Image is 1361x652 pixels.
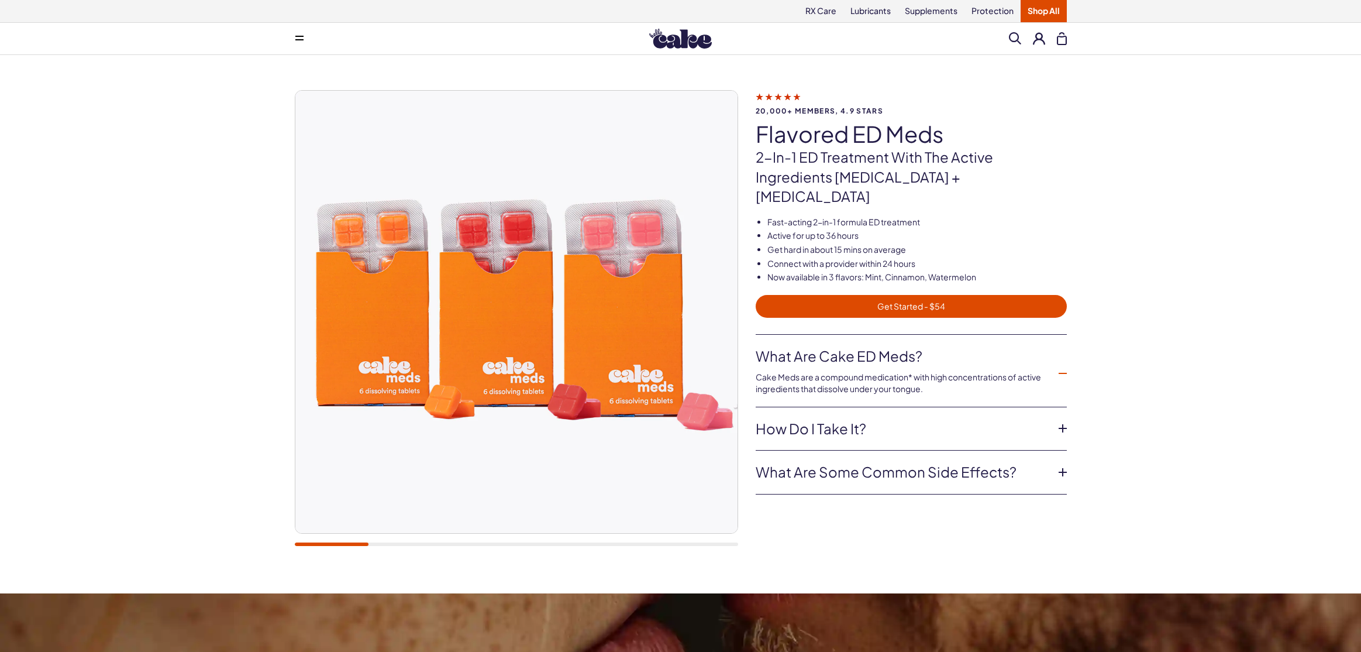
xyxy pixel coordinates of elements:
h1: Flavored ED Meds [756,122,1067,146]
a: Get Started - $54 [756,295,1067,318]
li: Active for up to 36 hours [767,230,1067,242]
li: Connect with a provider within 24 hours [767,258,1067,270]
div: Cake Meds are a compound medication* with high concentrations of active ingredients that dissolve... [756,366,1048,394]
img: Cake's ED meds flavored troche [295,91,738,533]
li: Get hard in about 15 mins on average [767,244,1067,256]
li: Fast-acting 2-in-1 formula ED treatment [767,217,1067,228]
img: Hello Cake [649,29,712,49]
p: 2-in-1 ED treatment with the active ingredients [MEDICAL_DATA] + [MEDICAL_DATA] [756,147,1067,207]
a: How do I take it? [756,419,1048,439]
a: 20,000+ members, 4.9 stars [756,91,1067,115]
span: 20,000+ members, 4.9 stars [756,107,1067,115]
span: Get Started - $54 [763,300,1060,313]
a: What are some common side effects? [756,462,1048,482]
li: Now available in 3 flavors: Mint, Cinnamon, Watermelon [767,272,1067,283]
a: What are Cake ED Meds? [756,346,1048,366]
